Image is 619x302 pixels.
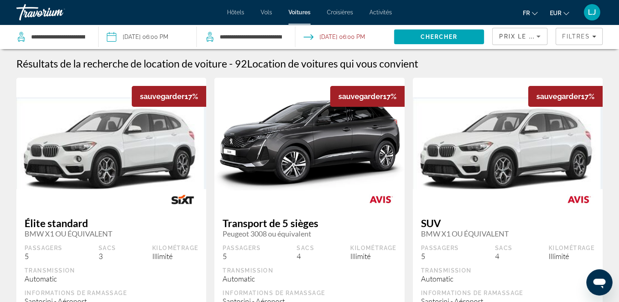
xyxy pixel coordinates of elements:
button: Search [394,29,484,44]
span: Élite standard [25,217,198,229]
div: 4 [297,252,314,261]
div: 17% [330,86,405,107]
div: Kilométrage [350,244,396,252]
span: fr [523,10,530,16]
span: Location de voitures qui vous convient [247,57,418,70]
input: Search pickup location [30,31,86,43]
a: Travorium [16,2,98,23]
span: sauvegarder [140,92,185,101]
span: BMW X1 OU ÉQUIVALENT [421,229,594,238]
a: Activités [369,9,392,16]
div: 5 [25,252,63,261]
mat-select: Sort by [499,32,540,41]
div: 5 [421,252,459,261]
input: Search dropoff location [219,31,283,43]
div: Illimité [350,252,396,261]
span: Chercher [421,34,458,40]
button: Open drop-off date and time picker [304,25,365,49]
span: Transport de 5 sièges [223,217,396,229]
iframe: Bouton de lancement de la fenêtre de messagerie [586,269,612,295]
div: Passagers [223,244,261,252]
button: Change currency [550,7,569,19]
img: BMW X1 OU ÉQUIVALENT [16,97,206,189]
span: BMW X1 OU ÉQUIVALENT [25,229,198,238]
div: Automatic [421,274,594,283]
div: Passagers [25,244,63,252]
div: Illimité [152,252,198,261]
h2: 92 [235,57,418,70]
span: SUV [421,217,594,229]
img: BMW X1 OU ÉQUIVALENT [413,97,603,189]
span: - [229,57,233,70]
div: Transmission [25,267,198,274]
div: Informations de ramassage [421,289,594,297]
img: AVIS [358,190,405,209]
div: Transmission [421,267,594,274]
div: Kilométrage [152,244,198,252]
a: Voitures [288,9,311,16]
div: Sacs [495,244,513,252]
span: Prix ​​le plus bas [499,33,563,40]
button: Pickup date: Oct 19, 2025 06:00 PM [107,25,168,49]
div: 17% [528,86,603,107]
img: Peugeot 3008 ou équivalent [214,96,404,190]
div: Kilométrage [549,244,594,252]
span: sauvegarder [536,92,581,101]
div: Transmission [223,267,396,274]
a: Vols [261,9,272,16]
div: Automatic [223,274,396,283]
span: Filtres [562,33,590,40]
button: Filters [556,28,603,45]
div: Informations de ramassage [25,289,198,297]
h1: Résultats de la recherche de location de voiture [16,57,227,70]
button: User Menu [581,4,603,21]
div: Illimité [549,252,594,261]
div: Sacs [297,244,314,252]
div: 4 [495,252,513,261]
a: Hôtels [227,9,244,16]
div: Passagers [421,244,459,252]
span: sauvegarder [338,92,383,101]
img: SIXT [159,190,206,209]
div: Informations de ramassage [223,289,396,297]
span: LJ [588,8,596,16]
div: Sacs [99,244,116,252]
button: Change language [523,7,538,19]
span: EUR [550,10,561,16]
div: Automatic [25,274,198,283]
span: Peugeot 3008 ou équivalent [223,229,396,238]
div: 5 [223,252,261,261]
a: Croisières [327,9,353,16]
img: AVIS [556,190,603,209]
div: 17% [132,86,206,107]
div: 3 [99,252,116,261]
